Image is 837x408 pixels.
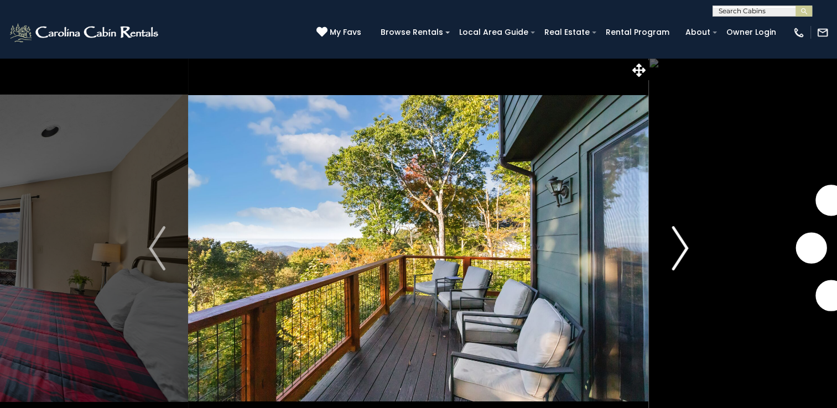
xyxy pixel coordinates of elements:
[721,24,782,41] a: Owner Login
[600,24,675,41] a: Rental Program
[539,24,595,41] a: Real Estate
[817,27,829,39] img: mail-regular-white.png
[375,24,449,41] a: Browse Rentals
[454,24,534,41] a: Local Area Guide
[330,27,361,38] span: My Favs
[316,27,364,39] a: My Favs
[680,24,716,41] a: About
[8,22,162,44] img: White-1-2.png
[672,226,688,270] img: arrow
[149,226,165,270] img: arrow
[793,27,805,39] img: phone-regular-white.png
